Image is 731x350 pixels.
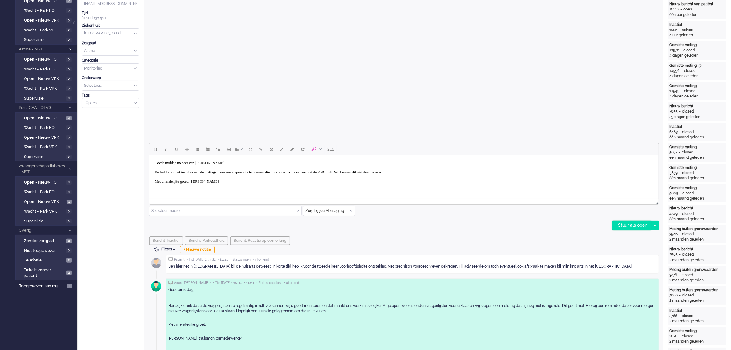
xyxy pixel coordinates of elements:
[192,144,203,154] button: Bullet list
[669,196,725,201] div: één maand geleden
[669,150,677,155] div: 5877
[24,18,64,23] span: Open - Nieuw VPK
[678,211,682,217] div: -
[669,165,725,170] div: Gemiste meting
[18,282,77,289] a: Toegewezen aan mij 3
[82,58,139,63] div: Categorie
[24,86,64,92] span: Wacht - Park VPK
[678,129,682,135] div: -
[18,257,76,263] a: Telefonie 2
[297,144,308,154] button: Reset content
[168,322,206,327] span: Met vriendelijke groet,
[168,281,173,285] img: ic_chat_grey.svg
[180,246,215,253] div: + Nieuwe notitie
[82,10,139,21] div: [DATE] 13:55:21
[24,267,64,279] span: Tickets zonder patient
[682,211,694,217] div: closed
[669,74,725,79] div: 4 dagen geleden
[24,37,64,43] span: Supervisie
[82,23,139,28] div: Ziekenhuis
[66,155,72,159] span: 0
[669,226,725,232] div: Meting buiten grenswaarden
[669,63,725,68] div: Gemiste meting (3)
[669,319,725,324] div: 2 maanden geleden
[18,208,76,214] a: Wacht - Park VPK 0
[669,83,725,89] div: Gemiste meting
[669,257,725,263] div: 2 maanden geleden
[66,180,72,185] span: 0
[66,271,72,275] span: 2
[168,264,656,269] div: Ben hier net in [GEOGRAPHIC_DATA] bij de huisarts geweest. In korte tijd heb ik voor de tweede ke...
[153,238,180,243] span: Bericht: Inactief
[203,144,213,154] button: Numbered list
[669,252,678,257] div: 3585
[682,313,694,319] div: closed
[24,57,64,62] span: Open - Nieuw FO
[161,247,178,251] span: Filters
[256,144,266,154] button: Add attachment
[18,179,76,185] a: Open - Nieuw FO 0
[24,8,64,14] span: Wacht - Park FO
[149,255,164,271] img: avatar
[684,68,696,74] div: closed
[682,170,694,176] div: closed
[682,191,694,196] div: closed
[284,281,299,285] span: • uitgaand
[174,281,211,285] span: Agent [PERSON_NAME] •
[18,237,76,244] a: Zonder zorgpad 2
[150,144,161,154] button: Bold
[24,76,64,82] span: Open - Nieuw VPK
[669,293,678,298] div: 3080
[669,339,725,344] div: 2 maanden geleden
[669,272,677,278] div: 3276
[18,56,76,62] a: Open - Nieuw FO 0
[66,239,72,243] span: 2
[149,279,164,294] img: avatar
[24,115,65,121] span: Open - Nieuw FO
[24,135,64,141] span: Open - Nieuw VPK
[18,134,76,141] a: Open - Nieuw VPK 0
[669,237,725,242] div: 2 maanden geleden
[669,267,725,272] div: Meting buiten grenswaarden
[67,200,72,204] span: 1
[82,98,139,108] div: Select Tags
[174,257,185,262] span: Patiënt
[66,116,72,121] span: 4
[612,221,651,230] div: Stuur als open
[669,68,679,74] div: 10956
[66,8,72,13] span: 0
[682,27,694,33] div: solved
[18,228,65,233] span: Overig
[669,328,725,334] div: Gemiste meting
[224,144,234,154] button: Insert/edit image
[677,272,682,278] div: -
[669,247,725,252] div: Nieuw bericht
[66,248,72,253] span: 0
[679,48,683,53] div: -
[18,266,76,279] a: Tickets zonder patient 2
[669,170,678,176] div: 5839
[682,252,694,257] div: closed
[669,298,725,303] div: 2 maanden geleden
[66,28,72,33] span: 0
[18,17,76,23] a: Open - Nieuw VPK 0
[669,135,725,140] div: één maand geleden
[187,257,216,262] span: • Tijd [DATE] 13:55:21
[24,96,64,101] span: Supervisie
[327,147,334,152] span: 212
[24,199,65,205] span: Open - Nieuw VPK
[669,206,725,211] div: Nieuw bericht
[230,236,290,245] button: Bericht: Reactie op opmerking
[669,48,679,53] div: 10972
[18,153,76,160] a: Supervisie 0
[669,334,677,339] div: 2676
[653,199,659,204] div: Resize
[682,150,694,155] div: closed
[66,38,72,42] span: 0
[678,191,682,196] div: -
[266,144,277,154] button: Delay message
[24,154,64,160] span: Supervisie
[24,257,65,263] span: Telefonie
[24,238,65,244] span: Zonder zorgpad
